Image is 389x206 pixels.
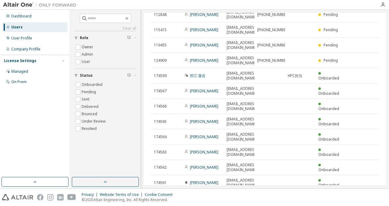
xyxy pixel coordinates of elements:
div: Website Terms of Use [100,192,145,197]
label: Pending [82,88,97,96]
span: [PHONE_NUMBER] [257,58,289,63]
label: Sent [82,96,91,103]
label: Delivered [82,103,100,110]
a: [PERSON_NAME] [190,119,218,124]
span: 174567 [154,89,167,94]
label: Admin [82,51,94,58]
span: [EMAIL_ADDRESS][DOMAIN_NAME] [227,86,257,96]
span: Onboarded [318,121,339,127]
button: Role [74,31,136,45]
span: 112848 [154,12,167,17]
span: Onboarded [318,167,339,172]
span: [EMAIL_ADDRESS][DOMAIN_NAME] [227,71,257,81]
a: [PERSON_NAME] [190,149,218,155]
span: 174566 [154,104,167,109]
a: [PERSON_NAME] [190,27,218,32]
span: Pending [324,27,338,32]
span: Role [80,35,88,40]
img: facebook.svg [37,194,43,200]
span: [EMAIL_ADDRESS][DOMAIN_NAME] [227,132,257,142]
span: Clear filter [127,35,131,40]
span: [EMAIL_ADDRESS][DOMAIN_NAME] [227,10,257,20]
span: Onboarded [318,75,339,81]
img: instagram.svg [47,194,54,200]
span: 174563 [154,150,167,155]
p: © 2025 Altair Engineering, Inc. All Rights Reserved. [82,197,176,202]
span: [PHONE_NUMBER] [257,28,289,32]
span: [EMAIL_ADDRESS][DOMAIN_NAME] [227,178,257,188]
a: [PERSON_NAME] [190,180,218,185]
span: [EMAIL_ADDRESS][DOMAIN_NAME] [227,117,257,127]
a: 邦江 落合 [190,73,206,78]
img: Altair One [3,2,80,8]
span: 174565 [154,119,167,124]
span: Pending [324,58,338,63]
span: Onboarded [318,182,339,188]
span: [EMAIL_ADDRESS][DOMAIN_NAME] [227,147,257,157]
div: Users [11,25,23,30]
div: License Settings [4,58,36,63]
span: 124909 [154,58,167,63]
span: Clear filter [127,73,131,78]
button: Status [74,69,136,82]
a: [PERSON_NAME] [190,165,218,170]
label: Bounced [82,110,98,118]
a: [PERSON_NAME] [190,104,218,109]
span: [EMAIL_ADDRESS][DOMAIN_NAME] [227,25,257,35]
div: Company Profile [11,47,40,52]
span: HPC担当 [288,73,302,78]
div: On Prem [11,79,27,84]
span: 115415 [154,28,167,32]
span: 174562 [154,165,167,170]
span: Onboarded [318,137,339,142]
span: Pending [324,12,338,17]
span: 119455 [154,43,167,48]
label: Onboarded [82,81,104,88]
label: Owner [82,43,94,51]
img: altair_logo.svg [2,194,33,200]
span: Onboarded [318,106,339,111]
div: Privacy [82,192,100,197]
label: Revoked [82,125,98,132]
span: [PHONE_NUMBER] [257,43,289,48]
div: Managed [11,69,28,74]
img: linkedin.svg [57,194,64,200]
label: User [82,58,91,65]
span: Status [80,73,93,78]
span: [EMAIL_ADDRESS][DOMAIN_NAME] [227,56,257,65]
span: [EMAIL_ADDRESS][DOMAIN_NAME] [227,101,257,111]
span: [PHONE_NUMBER] [257,12,289,17]
a: [PERSON_NAME] [190,58,218,63]
span: 174564 [154,134,167,139]
span: Onboarded [318,152,339,157]
a: [PERSON_NAME] [190,42,218,48]
div: Dashboard [11,14,31,19]
div: Cookie Consent [145,192,176,197]
a: Clear all [74,26,136,31]
a: [PERSON_NAME] [190,134,218,139]
a: [PERSON_NAME] [190,88,218,94]
span: Pending [324,42,338,48]
img: youtube.svg [67,194,76,200]
span: Onboarded [318,91,339,96]
span: [EMAIL_ADDRESS][DOMAIN_NAME] [227,40,257,50]
span: 174561 [154,180,167,185]
a: [PERSON_NAME] [190,12,218,17]
label: Under Review [82,118,107,125]
span: 174569 [154,73,167,78]
div: User Profile [11,36,32,41]
span: [EMAIL_ADDRESS][DOMAIN_NAME] [227,163,257,172]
